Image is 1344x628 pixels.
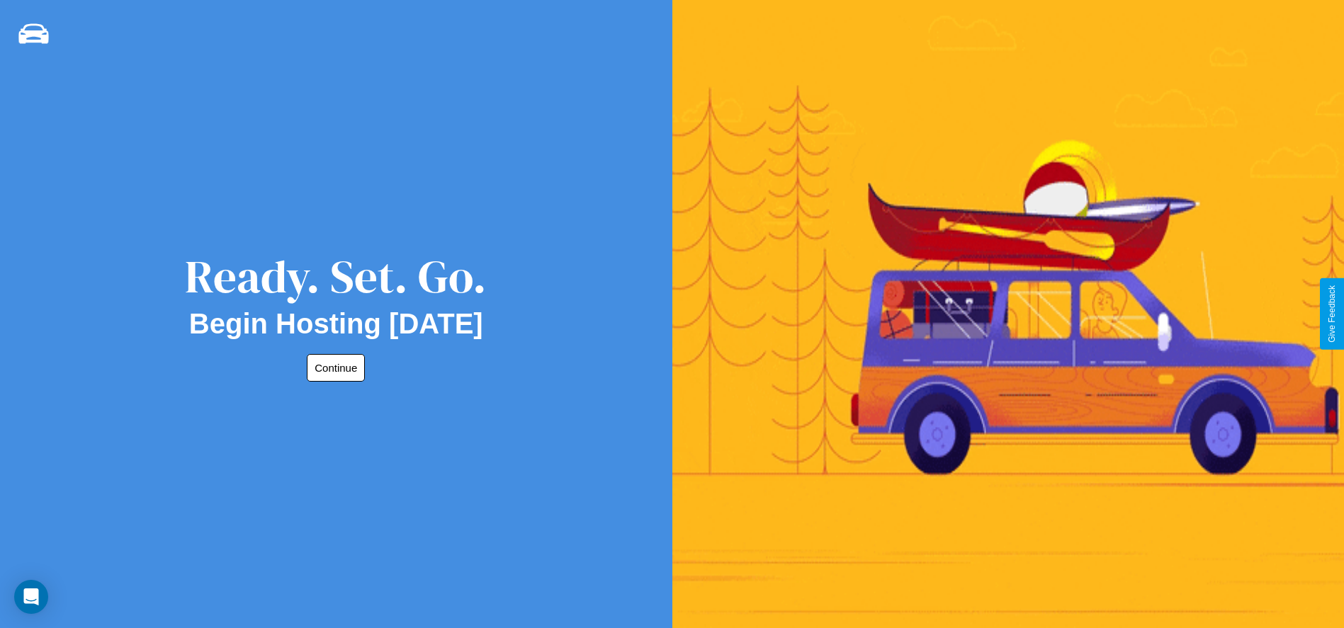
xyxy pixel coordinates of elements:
button: Continue [307,354,365,382]
div: Ready. Set. Go. [185,245,487,308]
div: Open Intercom Messenger [14,580,48,614]
div: Give Feedback [1327,285,1337,343]
h2: Begin Hosting [DATE] [189,308,483,340]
